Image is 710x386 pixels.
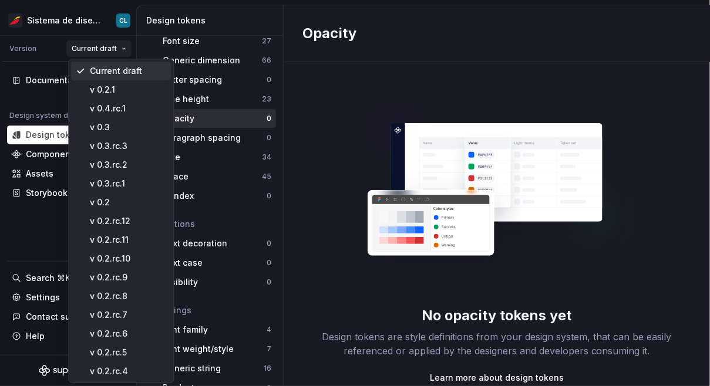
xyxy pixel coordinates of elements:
div: Current draft [90,65,166,77]
div: v 0.2.rc.7 [90,309,166,321]
div: v 0.3.rc.2 [90,159,166,171]
div: v 0.2.rc.9 [90,272,166,283]
div: v 0.2.rc.8 [90,290,166,302]
div: v 0.2.rc.5 [90,347,166,358]
div: v 0.2.rc.12 [90,215,166,227]
div: v 0.3 [90,121,166,133]
div: v 0.2 [90,197,166,208]
div: v 0.3.rc.1 [90,178,166,189]
div: v 0.2.1 [90,84,166,96]
div: v 0.2.rc.4 [90,365,166,377]
div: v 0.2.rc.11 [90,234,166,246]
div: v 0.4.rc.1 [90,103,166,114]
div: v 0.2.rc.10 [90,253,166,265]
div: v 0.3.rc.3 [90,140,166,152]
div: v 0.2.rc.6 [90,328,166,340]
